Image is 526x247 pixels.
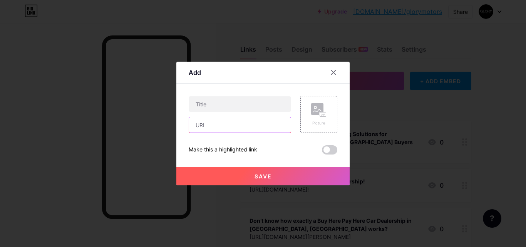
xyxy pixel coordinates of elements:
span: Save [255,173,272,180]
input: Title [189,96,291,112]
input: URL [189,117,291,133]
div: Make this a highlighted link [189,145,257,155]
button: Save [176,167,350,185]
div: Add [189,68,201,77]
div: Picture [311,120,327,126]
